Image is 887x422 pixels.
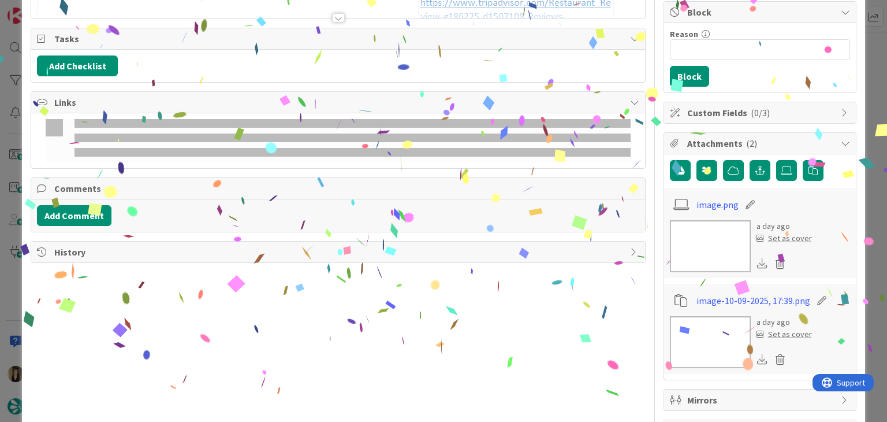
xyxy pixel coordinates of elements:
div: Download [756,352,769,367]
span: Links [54,95,624,109]
div: a day ago [756,316,812,328]
button: Block [670,66,709,87]
span: Custom Fields [687,106,835,120]
label: Reason [670,29,698,39]
span: ( 0/3 ) [751,107,770,119]
button: Add Checklist [37,55,118,76]
span: Tasks [54,32,624,46]
div: Set as cover [756,232,812,245]
a: image-10-09-2025, 17:39.png [696,294,810,308]
a: image.png [696,198,739,212]
span: Comments [54,182,624,195]
span: Attachments [687,136,835,150]
div: Set as cover [756,328,812,340]
button: Add Comment [37,205,111,226]
span: Support [24,2,53,16]
span: ( 2 ) [746,138,757,149]
span: Mirrors [687,393,835,407]
span: History [54,245,624,259]
div: Download [756,256,769,271]
div: a day ago [756,220,812,232]
span: Block [687,5,835,19]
